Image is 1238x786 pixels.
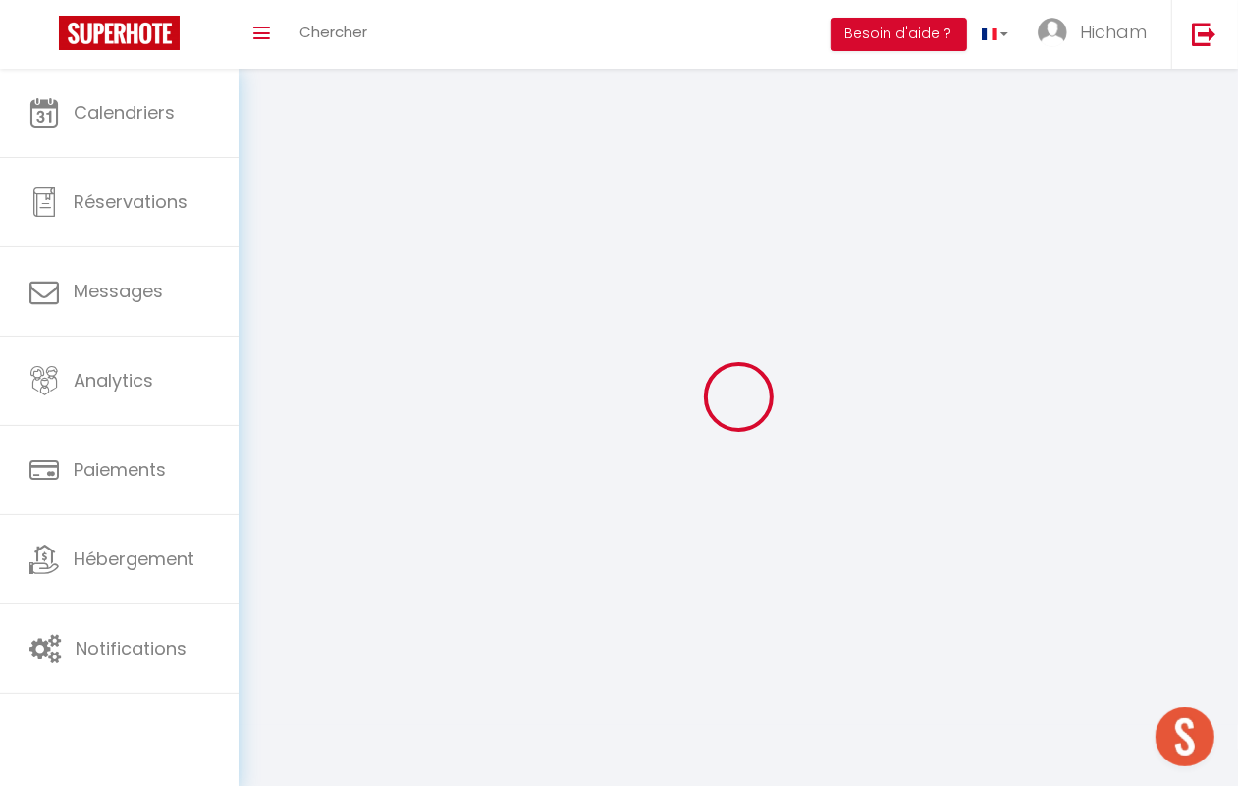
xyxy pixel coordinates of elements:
span: Réservations [74,189,188,214]
span: Messages [74,279,163,303]
span: Hicham [1080,20,1147,44]
span: Paiements [74,457,166,482]
span: Hébergement [74,547,194,571]
span: Notifications [76,636,187,660]
button: Besoin d'aide ? [831,18,967,51]
div: Ouvrir le chat [1156,707,1214,766]
img: logout [1192,22,1216,46]
span: Analytics [74,368,153,393]
span: Calendriers [74,100,175,125]
img: ... [1038,18,1067,47]
span: Chercher [299,22,367,42]
img: Super Booking [59,16,180,50]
